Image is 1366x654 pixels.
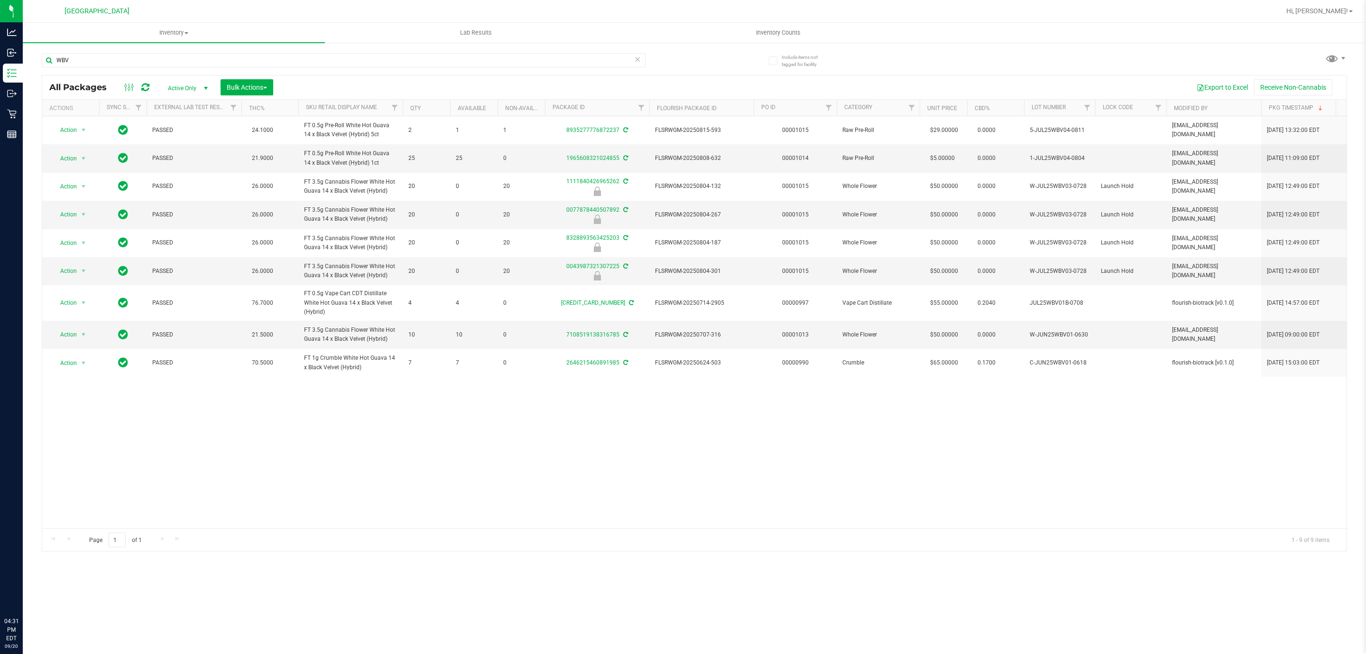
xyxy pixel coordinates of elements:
[1030,299,1089,308] span: JUL25WBV01B-0708
[52,328,77,341] span: Action
[503,330,539,339] span: 0
[1030,210,1089,219] span: W-JUL25WBV03-0728
[1030,238,1089,247] span: W-JUL25WBV03-0728
[247,208,278,222] span: 26.0000
[456,210,492,219] span: 0
[842,154,914,163] span: Raw Pre-Roll
[1172,149,1255,167] span: [EMAIL_ADDRESS][DOMAIN_NAME]
[52,180,77,193] span: Action
[107,104,143,111] a: Sync Status
[655,238,748,247] span: FLSRWGM-20250804-187
[973,328,1000,342] span: 0.0000
[655,330,748,339] span: FLSRWGM-20250707-316
[973,179,1000,193] span: 0.0000
[152,267,236,276] span: PASSED
[1174,105,1208,112] a: Modified By
[634,53,641,65] span: Clear
[118,151,128,165] span: In Sync
[304,121,397,139] span: FT 0.5g Pre-Roll White Hot Guava 14 x Black Velvet (Hybrid) 5ct
[247,296,278,310] span: 76.7000
[842,330,914,339] span: Whole Flower
[544,215,651,224] div: Launch Hold
[408,182,444,191] span: 20
[118,179,128,193] span: In Sync
[408,210,444,219] span: 20
[247,328,278,342] span: 21.5000
[1267,154,1320,163] span: [DATE] 11:09:00 EDT
[973,264,1000,278] span: 0.0000
[842,126,914,135] span: Raw Pre-Roll
[226,100,241,116] a: Filter
[973,123,1000,137] span: 0.0000
[782,155,809,161] a: 00001014
[52,236,77,250] span: Action
[925,356,963,370] span: $65.00000
[973,236,1000,250] span: 0.0000
[1172,121,1255,139] span: [EMAIL_ADDRESS][DOMAIN_NAME]
[925,179,963,193] span: $50.00000
[23,23,325,43] a: Inventory
[544,187,651,196] div: Launch Hold
[973,356,1000,370] span: 0.1700
[1286,7,1348,15] span: Hi, [PERSON_NAME]!
[622,331,628,338] span: Sync from Compliance System
[761,104,775,111] a: PO ID
[42,53,646,67] input: Search Package ID, Item Name, SKU, Lot or Part Number...
[1267,210,1320,219] span: [DATE] 12:49:00 EDT
[304,178,397,196] span: FT 3.5g Cannabis Flower White Hot Guava 14 x Black Velvet (Hybrid)
[622,234,628,241] span: Sync from Compliance System
[456,358,492,367] span: 7
[782,299,809,306] a: 00000997
[118,208,128,221] span: In Sync
[4,617,18,643] p: 04:31 PM EDT
[456,182,492,191] span: 0
[78,123,90,137] span: select
[1101,210,1161,219] span: Launch Hold
[1101,238,1161,247] span: Launch Hold
[1254,79,1332,95] button: Receive Non-Cannabis
[227,84,267,91] span: Bulk Actions
[408,126,444,135] span: 2
[152,238,236,247] span: PASSED
[410,105,421,112] a: Qty
[456,238,492,247] span: 0
[325,23,627,43] a: Lab Results
[456,267,492,276] span: 0
[7,130,17,139] inline-svg: Reports
[566,127,619,133] a: 8935277776872237
[503,210,539,219] span: 20
[118,264,128,278] span: In Sync
[925,123,963,137] span: $29.00000
[109,533,126,547] input: 1
[456,330,492,339] span: 10
[782,359,809,366] a: 00000990
[782,331,809,338] a: 00001013
[456,154,492,163] span: 25
[247,151,278,165] span: 21.9000
[1172,234,1255,252] span: [EMAIL_ADDRESS][DOMAIN_NAME]
[52,123,77,137] span: Action
[844,104,872,111] a: Category
[1284,533,1337,547] span: 1 - 9 of 9 items
[152,126,236,135] span: PASSED
[842,238,914,247] span: Whole Flower
[4,643,18,650] p: 09/20
[247,123,278,137] span: 24.1000
[131,100,147,116] a: Filter
[782,127,809,133] a: 00001015
[1172,299,1255,308] span: flourish-biotrack [v0.1.0]
[1267,238,1320,247] span: [DATE] 12:49:00 EDT
[1172,358,1255,367] span: flourish-biotrack [v0.1.0]
[655,210,748,219] span: FLSRWGM-20250804-267
[49,82,116,93] span: All Packages
[1191,79,1254,95] button: Export to Excel
[622,206,628,213] span: Sync from Compliance System
[973,208,1000,222] span: 0.0000
[118,328,128,341] span: In Sync
[503,154,539,163] span: 0
[456,299,492,308] span: 4
[304,149,397,167] span: FT 0.5g Pre-Roll White Hot Guava 14 x Black Velvet (Hybrid) 1ct
[458,105,486,112] a: Available
[782,268,809,274] a: 00001015
[7,48,17,57] inline-svg: Inbound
